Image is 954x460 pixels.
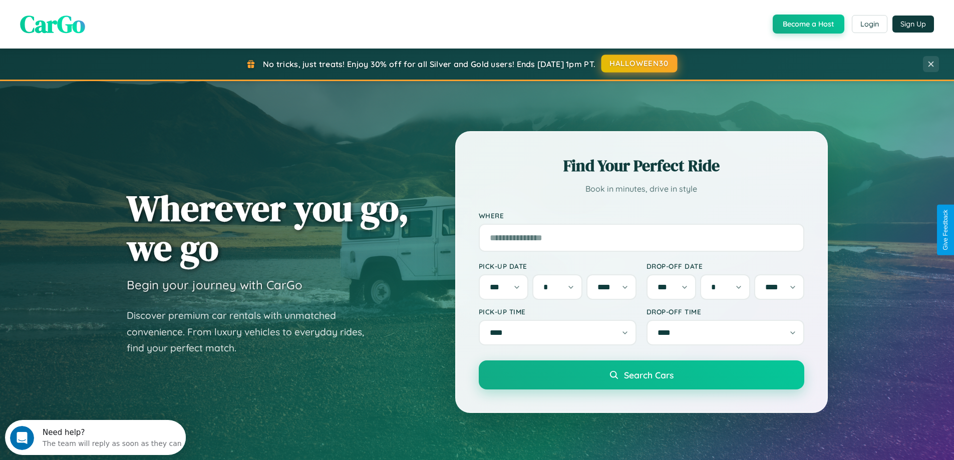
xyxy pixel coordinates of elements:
[647,307,804,316] label: Drop-off Time
[479,155,804,177] h2: Find Your Perfect Ride
[647,262,804,270] label: Drop-off Date
[942,210,949,250] div: Give Feedback
[127,188,409,267] h1: Wherever you go, we go
[38,17,177,27] div: The team will reply as soon as they can
[263,59,595,69] span: No tricks, just treats! Enjoy 30% off for all Silver and Gold users! Ends [DATE] 1pm PT.
[5,420,186,455] iframe: Intercom live chat discovery launcher
[10,426,34,450] iframe: Intercom live chat
[4,4,186,32] div: Open Intercom Messenger
[479,307,637,316] label: Pick-up Time
[38,9,177,17] div: Need help?
[773,15,844,34] button: Become a Host
[20,8,85,41] span: CarGo
[127,277,302,292] h3: Begin your journey with CarGo
[479,262,637,270] label: Pick-up Date
[852,15,887,33] button: Login
[479,182,804,196] p: Book in minutes, drive in style
[127,307,377,356] p: Discover premium car rentals with unmatched convenience. From luxury vehicles to everyday rides, ...
[624,369,674,380] span: Search Cars
[601,55,678,73] button: HALLOWEEN30
[479,360,804,389] button: Search Cars
[892,16,934,33] button: Sign Up
[479,211,804,220] label: Where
